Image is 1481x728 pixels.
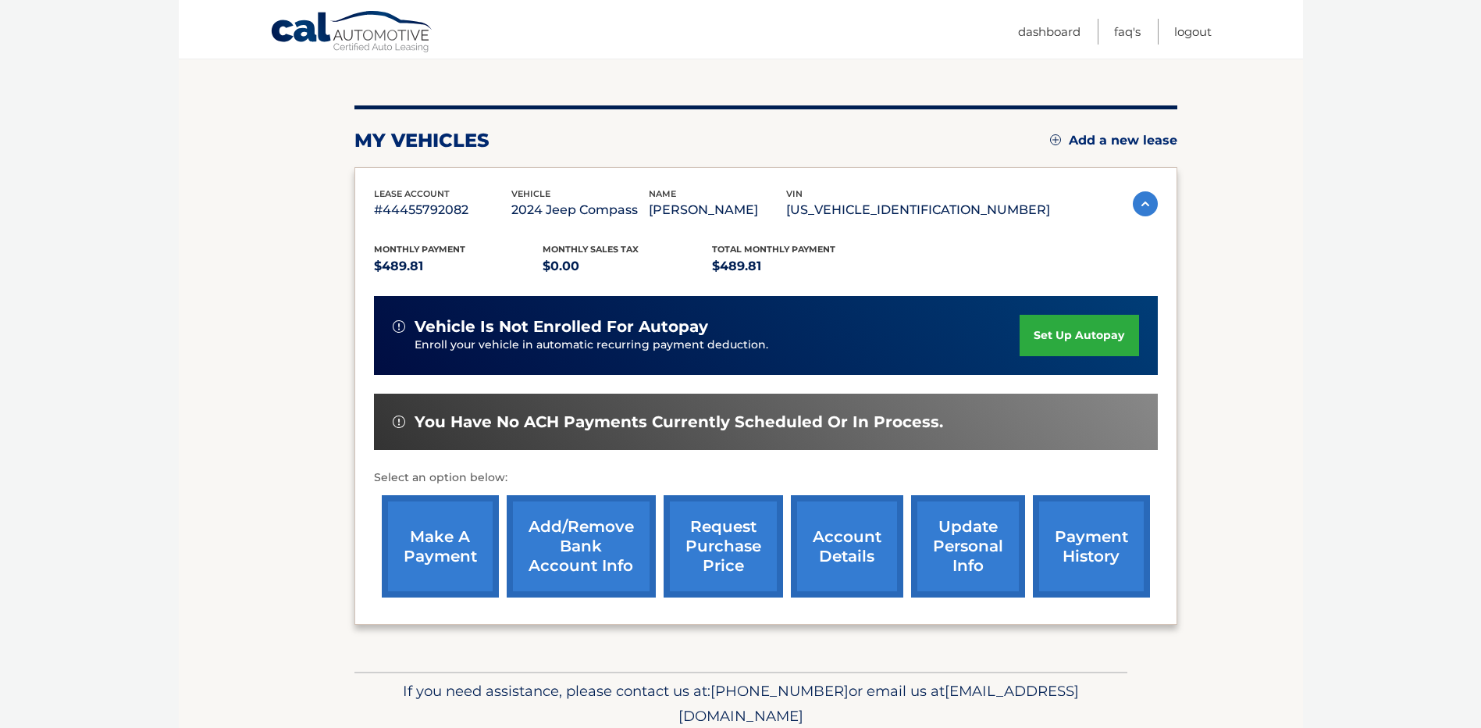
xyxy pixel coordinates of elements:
span: Monthly sales Tax [543,244,639,255]
a: Logout [1174,19,1212,45]
a: Add/Remove bank account info [507,495,656,598]
a: Add a new lease [1050,133,1177,148]
p: $0.00 [543,255,712,277]
span: [PHONE_NUMBER] [710,682,849,700]
span: vehicle is not enrolled for autopay [415,317,708,337]
p: Enroll your vehicle in automatic recurring payment deduction. [415,337,1020,354]
a: FAQ's [1114,19,1141,45]
p: #44455792082 [374,199,511,221]
img: alert-white.svg [393,416,405,428]
span: [EMAIL_ADDRESS][DOMAIN_NAME] [678,682,1079,725]
p: Select an option below: [374,469,1158,487]
p: $489.81 [374,255,543,277]
a: request purchase price [664,495,783,598]
span: name [649,188,676,199]
img: alert-white.svg [393,320,405,333]
a: update personal info [911,495,1025,598]
a: make a payment [382,495,499,598]
a: payment history [1033,495,1150,598]
p: 2024 Jeep Compass [511,199,649,221]
a: set up autopay [1020,315,1138,356]
p: [US_VEHICLE_IDENTIFICATION_NUMBER] [786,199,1050,221]
h2: my vehicles [354,129,490,152]
a: Cal Automotive [270,10,434,55]
a: account details [791,495,903,598]
img: add.svg [1050,134,1061,145]
p: [PERSON_NAME] [649,199,786,221]
img: accordion-active.svg [1133,191,1158,216]
a: Dashboard [1018,19,1080,45]
p: $489.81 [712,255,881,277]
span: vin [786,188,803,199]
span: lease account [374,188,450,199]
span: Total Monthly Payment [712,244,835,255]
span: Monthly Payment [374,244,465,255]
span: vehicle [511,188,550,199]
span: You have no ACH payments currently scheduled or in process. [415,412,943,432]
